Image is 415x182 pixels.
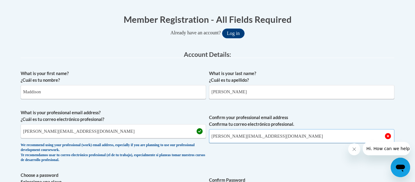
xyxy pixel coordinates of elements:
input: Required [209,129,394,143]
iframe: Close message [348,143,360,155]
div: We recommend using your professional (work) email address, especially if you are planning to use ... [21,143,206,163]
input: Metadata input [21,124,206,138]
label: What is your professional email address? ¿Cuál es tu correo electrónico profesional? [21,109,206,123]
button: Log in [222,29,245,38]
label: Confirm your professional email address Confirma tu correo electrónico profesional. [209,114,394,128]
iframe: Message from company [363,142,410,155]
input: Metadata input [209,85,394,99]
iframe: Button to launch messaging window [391,158,410,177]
span: Account Details: [184,50,231,58]
input: Metadata input [21,85,206,99]
span: Hi. How can we help? [4,4,49,9]
h1: Member Registration - All Fields Required [21,13,394,26]
span: Already have an account? [170,30,221,35]
label: What is your last name? ¿Cuál es tu apellido? [209,70,394,84]
label: What is your first name? ¿Cuál es tu nombre? [21,70,206,84]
